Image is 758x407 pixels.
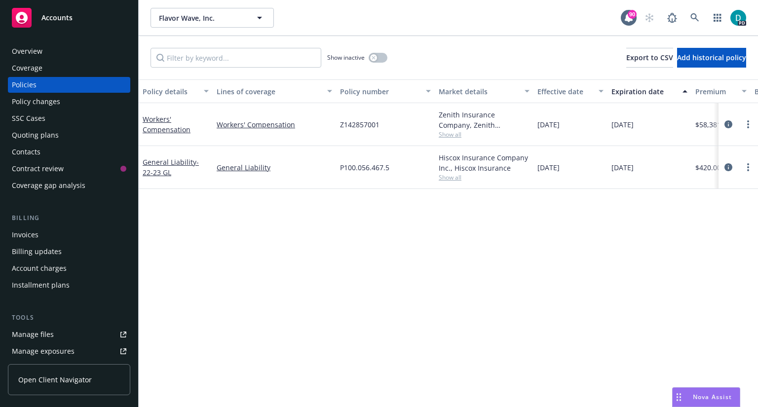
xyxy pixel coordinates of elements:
[611,86,677,97] div: Expiration date
[12,161,64,177] div: Contract review
[151,48,321,68] input: Filter by keyword...
[611,162,634,173] span: [DATE]
[217,162,332,173] a: General Liability
[139,79,213,103] button: Policy details
[730,10,746,26] img: photo
[336,79,435,103] button: Policy number
[143,86,198,97] div: Policy details
[12,178,85,193] div: Coverage gap analysis
[439,130,530,139] span: Show all
[640,8,659,28] a: Start snowing
[607,79,691,103] button: Expiration date
[439,152,530,173] div: Hiscox Insurance Company Inc., Hiscox Insurance
[12,343,75,359] div: Manage exposures
[685,8,705,28] a: Search
[41,14,73,22] span: Accounts
[439,173,530,182] span: Show all
[18,374,92,385] span: Open Client Navigator
[8,4,130,32] a: Accounts
[439,86,519,97] div: Market details
[677,48,746,68] button: Add historical policy
[611,119,634,130] span: [DATE]
[677,53,746,62] span: Add historical policy
[662,8,682,28] a: Report a Bug
[159,13,244,23] span: Flavor Wave, Inc.
[151,8,274,28] button: Flavor Wave, Inc.
[217,119,332,130] a: Workers' Compensation
[708,8,727,28] a: Switch app
[8,111,130,126] a: SSC Cases
[628,10,637,19] div: 90
[722,161,734,173] a: circleInformation
[8,60,130,76] a: Coverage
[12,111,45,126] div: SSC Cases
[742,118,754,130] a: more
[340,162,389,173] span: P100.056.467.5
[217,86,321,97] div: Lines of coverage
[12,277,70,293] div: Installment plans
[327,53,365,62] span: Show inactive
[742,161,754,173] a: more
[695,119,731,130] span: $58,381.00
[691,79,751,103] button: Premium
[626,48,673,68] button: Export to CSV
[143,157,199,177] a: General Liability
[673,388,685,407] div: Drag to move
[8,178,130,193] a: Coverage gap analysis
[340,119,379,130] span: Z142857001
[12,244,62,259] div: Billing updates
[8,77,130,93] a: Policies
[537,119,560,130] span: [DATE]
[537,86,593,97] div: Effective date
[537,162,560,173] span: [DATE]
[533,79,607,103] button: Effective date
[8,213,130,223] div: Billing
[8,260,130,276] a: Account charges
[12,94,60,110] div: Policy changes
[8,161,130,177] a: Contract review
[12,60,42,76] div: Coverage
[626,53,673,62] span: Export to CSV
[8,43,130,59] a: Overview
[8,313,130,323] div: Tools
[12,260,67,276] div: Account charges
[8,327,130,342] a: Manage files
[12,327,54,342] div: Manage files
[439,110,530,130] div: Zenith Insurance Company, Zenith ([GEOGRAPHIC_DATA])
[12,127,59,143] div: Quoting plans
[8,227,130,243] a: Invoices
[8,94,130,110] a: Policy changes
[8,127,130,143] a: Quoting plans
[12,77,37,93] div: Policies
[8,277,130,293] a: Installment plans
[693,393,732,401] span: Nova Assist
[722,118,734,130] a: circleInformation
[12,227,38,243] div: Invoices
[695,86,736,97] div: Premium
[143,114,190,134] a: Workers' Compensation
[12,43,42,59] div: Overview
[435,79,533,103] button: Market details
[695,162,721,173] span: $420.00
[213,79,336,103] button: Lines of coverage
[12,144,40,160] div: Contacts
[340,86,420,97] div: Policy number
[672,387,740,407] button: Nova Assist
[8,343,130,359] a: Manage exposures
[8,244,130,259] a: Billing updates
[8,144,130,160] a: Contacts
